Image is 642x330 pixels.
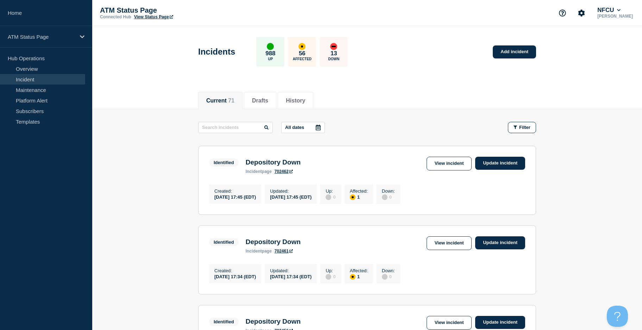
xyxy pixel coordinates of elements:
[209,158,239,167] span: Identified
[246,238,301,246] h3: Depository Down
[326,273,335,280] div: 0
[246,169,262,174] span: incident
[246,249,262,254] span: incident
[293,57,311,61] p: Affected
[427,316,472,330] a: View incident
[100,14,131,19] p: Connected Hub
[330,43,337,50] div: down
[331,50,337,57] p: 13
[382,194,395,200] div: 0
[382,268,395,273] p: Down :
[475,236,525,249] a: Update incident
[246,318,301,325] h3: Depository Down
[299,50,306,57] p: 56
[246,158,301,166] h3: Depository Down
[350,268,368,273] p: Affected :
[328,57,340,61] p: Down
[350,194,355,200] div: affected
[265,50,275,57] p: 988
[298,43,306,50] div: affected
[607,306,628,327] iframe: Help Scout Beacon - Open
[270,188,311,194] p: Updated :
[267,43,274,50] div: up
[209,238,239,246] span: Identified
[198,47,235,57] h1: Incidents
[326,188,335,194] p: Up :
[350,274,355,280] div: affected
[596,7,622,14] button: NFCU
[350,194,368,200] div: 1
[475,157,525,170] a: Update incident
[281,122,325,133] button: All dates
[382,194,388,200] div: disabled
[285,125,304,130] p: All dates
[555,6,570,20] button: Support
[252,98,268,104] button: Drafts
[596,14,634,19] p: [PERSON_NAME]
[286,98,305,104] button: History
[214,273,256,279] div: [DATE] 17:34 (EDT)
[475,316,525,329] a: Update incident
[427,236,472,250] a: View incident
[246,169,272,174] p: page
[214,194,256,200] div: [DATE] 17:45 (EDT)
[382,274,388,280] div: disabled
[350,188,368,194] p: Affected :
[206,98,234,104] button: Current 71
[326,194,335,200] div: 0
[326,274,331,280] div: disabled
[270,273,311,279] div: [DATE] 17:34 (EDT)
[214,188,256,194] p: Created :
[100,6,241,14] p: ATM Status Page
[214,268,256,273] p: Created :
[427,157,472,170] a: View incident
[382,188,395,194] p: Down :
[493,45,536,58] a: Add incident
[209,318,239,326] span: Identified
[134,14,173,19] a: View Status Page
[326,194,331,200] div: disabled
[574,6,589,20] button: Account settings
[519,125,530,130] span: Filter
[350,273,368,280] div: 1
[198,122,273,133] input: Search incidents
[275,249,293,254] a: 702461
[246,249,272,254] p: page
[268,57,273,61] p: Up
[275,169,293,174] a: 702462
[270,194,311,200] div: [DATE] 17:45 (EDT)
[228,98,234,104] span: 71
[508,122,536,133] button: Filter
[8,34,75,40] p: ATM Status Page
[270,268,311,273] p: Updated :
[326,268,335,273] p: Up :
[382,273,395,280] div: 0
